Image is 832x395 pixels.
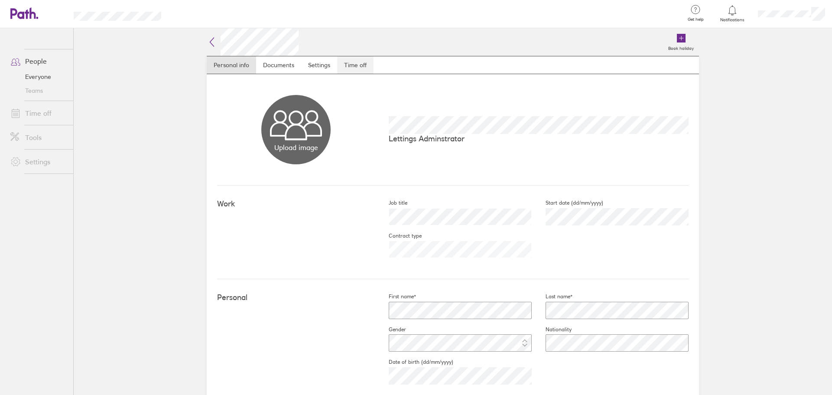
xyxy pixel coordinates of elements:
a: Time off [3,104,73,122]
a: People [3,52,73,70]
a: Settings [3,153,73,170]
label: Book holiday [663,43,699,51]
label: First name* [375,293,416,300]
label: Start date (dd/mm/yyyy) [532,199,603,206]
label: Date of birth (dd/mm/yyyy) [375,359,453,366]
a: Settings [301,56,337,74]
span: Get help [682,17,710,22]
label: Nationality [532,326,572,333]
a: Personal info [207,56,256,74]
a: Teams [3,84,73,98]
a: Documents [256,56,301,74]
h4: Work [217,199,375,209]
label: Gender [375,326,406,333]
a: Notifications [718,4,747,23]
a: Time off [337,56,374,74]
a: Book holiday [663,28,699,56]
label: Job title [375,199,407,206]
a: Everyone [3,70,73,84]
label: Last name* [532,293,572,300]
p: Lettings Adminstrator [389,134,689,143]
label: Contract type [375,232,422,239]
a: Tools [3,129,73,146]
span: Notifications [718,17,747,23]
h4: Personal [217,293,375,302]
